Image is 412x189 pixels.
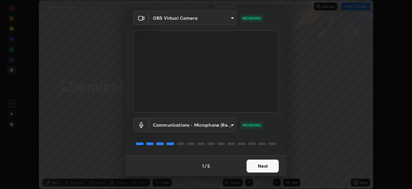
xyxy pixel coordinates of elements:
h4: 5 [207,163,210,169]
p: WORKING [242,122,261,128]
h4: 1 [202,163,204,169]
h4: / [205,163,207,169]
p: WORKING [242,15,261,21]
div: OBS Virtual Camera [149,118,236,132]
div: OBS Virtual Camera [149,11,236,25]
button: Next [247,160,279,173]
